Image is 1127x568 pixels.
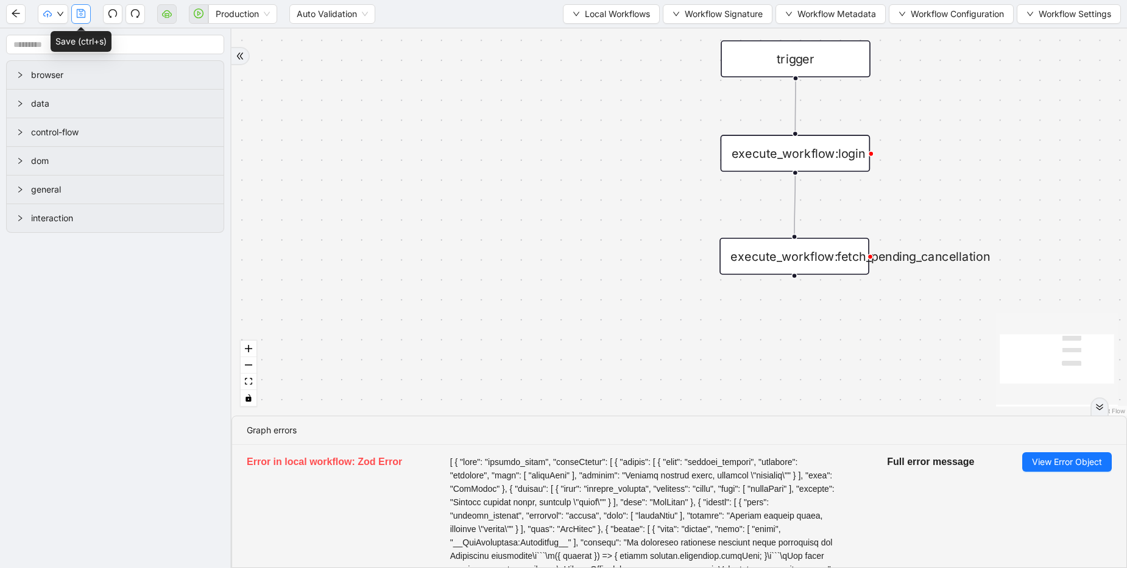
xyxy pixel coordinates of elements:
span: down [1026,10,1034,18]
span: interaction [31,211,214,225]
span: Workflow Signature [685,7,763,21]
span: control-flow [31,126,214,139]
span: arrow-left [11,9,21,18]
button: downWorkflow Metadata [775,4,886,24]
span: right [16,71,24,79]
span: down [899,10,906,18]
div: trigger [721,40,871,77]
div: control-flow [7,118,224,146]
div: dom [7,147,224,175]
div: execute_workflow:fetch_pending_cancellation [719,238,869,275]
div: Graph errors [247,424,1112,437]
span: double-right [1095,403,1104,411]
button: zoom out [241,357,256,374]
button: arrow-left [6,4,26,24]
span: Local Workflows [585,7,650,21]
button: zoom in [241,341,256,357]
span: Workflow Metadata [797,7,876,21]
span: dom [31,154,214,168]
div: general [7,176,224,204]
span: redo [130,9,140,18]
span: down [673,10,680,18]
span: Auto Validation [297,5,368,23]
h5: Error in local workflow: Zod Error [247,455,402,469]
button: toggle interactivity [241,390,256,406]
span: View Error Object [1032,455,1102,469]
span: save [76,9,86,18]
span: data [31,97,214,110]
g: Edge from trigger to execute_workflow:login [795,81,796,130]
button: save [71,4,91,24]
div: execute_workflow:login [721,135,871,172]
a: React Flow attribution [1093,407,1125,414]
div: browser [7,61,224,89]
div: execute_workflow:fetch_pending_cancellationplus-circle [719,238,869,275]
div: data [7,90,224,118]
span: right [16,157,24,165]
span: browser [31,68,214,82]
span: undo [108,9,118,18]
button: downWorkflow Configuration [889,4,1014,24]
button: downLocal Workflows [563,4,660,24]
span: right [16,129,24,136]
span: down [573,10,580,18]
span: plus-circle [782,289,807,314]
span: down [785,10,793,18]
button: fit view [241,374,256,390]
button: undo [103,4,122,24]
span: double-right [236,52,244,60]
span: right [16,100,24,107]
button: View Error Object [1022,452,1112,472]
span: general [31,183,214,196]
button: downWorkflow Settings [1017,4,1121,24]
button: downWorkflow Signature [663,4,772,24]
span: cloud-upload [43,10,52,18]
span: right [16,186,24,193]
h5: Full error message [887,455,974,469]
span: cloud-server [162,9,172,18]
div: interaction [7,204,224,232]
span: Workflow Settings [1039,7,1111,21]
span: down [57,10,64,18]
button: redo [125,4,145,24]
span: Production [216,5,270,23]
span: Workflow Configuration [911,7,1004,21]
span: right [16,215,24,222]
button: cloud-uploaddown [38,4,68,24]
div: Save (ctrl+s) [51,31,111,52]
button: cloud-server [157,4,177,24]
